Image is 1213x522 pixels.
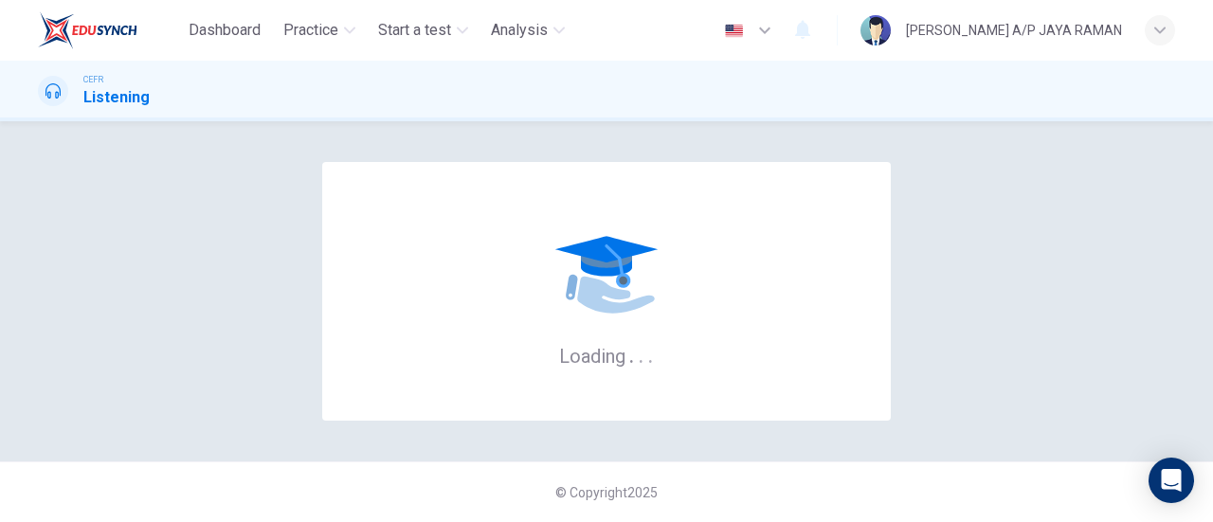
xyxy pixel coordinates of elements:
[378,19,451,42] span: Start a test
[371,13,476,47] button: Start a test
[628,338,635,369] h6: .
[276,13,363,47] button: Practice
[860,15,891,45] img: Profile picture
[491,19,548,42] span: Analysis
[555,485,658,500] span: © Copyright 2025
[283,19,338,42] span: Practice
[38,11,137,49] img: EduSynch logo
[647,338,654,369] h6: .
[189,19,261,42] span: Dashboard
[38,11,181,49] a: EduSynch logo
[906,19,1122,42] div: [PERSON_NAME] A/P JAYA RAMAN
[638,338,644,369] h6: .
[483,13,572,47] button: Analysis
[181,13,268,47] button: Dashboard
[83,86,150,109] h1: Listening
[83,73,103,86] span: CEFR
[1149,458,1194,503] div: Open Intercom Messenger
[722,24,746,38] img: en
[559,343,654,368] h6: Loading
